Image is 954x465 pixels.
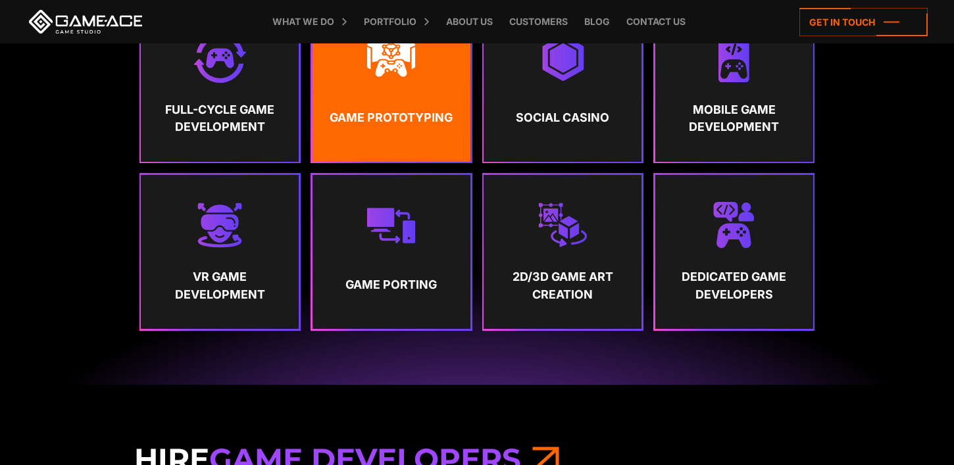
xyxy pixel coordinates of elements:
a: Full-Cycle Game Development [141,7,299,161]
a: 2D/3D Game Art Creation [484,175,641,329]
strong: Dedicated Game Developers [667,268,801,303]
img: logo_orange.svg [21,21,32,32]
img: Full cycle game development [194,34,246,83]
strong: Social Casino [496,101,630,134]
a: Get in touch [799,8,928,36]
strong: Full-Cycle Game Development [153,101,287,136]
img: Mobile game development [709,34,759,83]
img: tab_domain_overview_orange.svg [55,76,65,87]
img: 2d 3d game art creation [538,201,588,250]
img: Vr game development [195,201,245,250]
strong: Game Porting [325,268,459,301]
div: Dominio: [DOMAIN_NAME] [34,34,147,45]
div: Dominio [69,78,101,86]
a: Game Prototyping [313,7,470,161]
strong: Mobile Game Development [667,101,801,136]
img: Social casino game development [538,34,588,83]
div: Keyword (traffico) [147,78,218,86]
img: Game porting [366,201,416,250]
strong: VR Game Development [153,268,287,303]
a: Game Porting [313,175,470,329]
a: Mobile Game Development [655,7,813,161]
div: v 4.0.25 [37,21,64,32]
strong: Game Prototyping [325,101,459,134]
img: tab_keywords_by_traffic_grey.svg [132,76,143,87]
strong: 2D/3D Game Art Creation [496,268,630,303]
img: website_grey.svg [21,34,32,45]
a: Social Casino [484,7,641,161]
img: Dedicated game developers [709,201,759,250]
img: Metaverse game development [366,34,416,83]
a: Dedicated Game Developers [655,175,813,329]
a: VR Game Development [141,175,299,329]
